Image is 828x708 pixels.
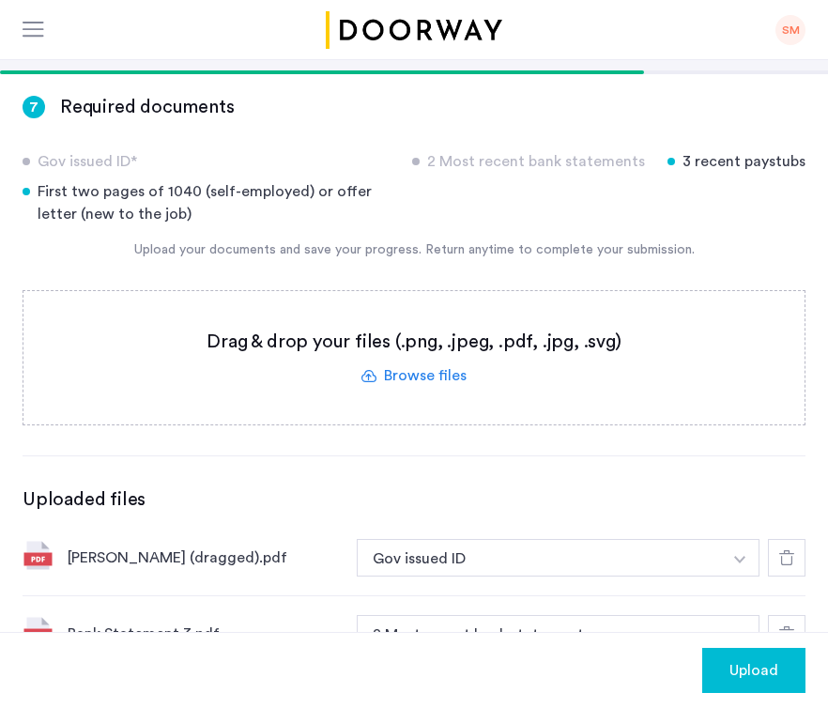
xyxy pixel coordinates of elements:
[721,615,759,653] button: button
[68,623,342,645] div: Bank Statement 3.pdf
[23,240,805,260] div: Upload your documents and save your progress. Return anytime to complete your submission.
[412,150,645,173] div: 2 Most recent bank statements
[23,540,53,570] img: file
[702,648,805,693] button: button
[322,11,506,49] a: Cazamio logo
[729,659,778,682] span: Upload
[23,486,805,513] div: Uploaded files
[775,15,805,45] div: SM
[322,11,506,49] img: logo
[23,96,45,118] div: 7
[60,94,234,120] h3: Required documents
[667,150,805,173] div: 3 recent paystubs
[357,539,722,577] button: button
[721,539,759,577] button: button
[23,180,390,225] div: First two pages of 1040 (self-employed) or offer letter (new to the job)
[357,615,722,653] button: button
[734,556,745,563] img: arrow
[68,546,342,569] div: [PERSON_NAME] (dragged).pdf
[23,616,53,646] img: file
[23,150,390,173] div: Gov issued ID*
